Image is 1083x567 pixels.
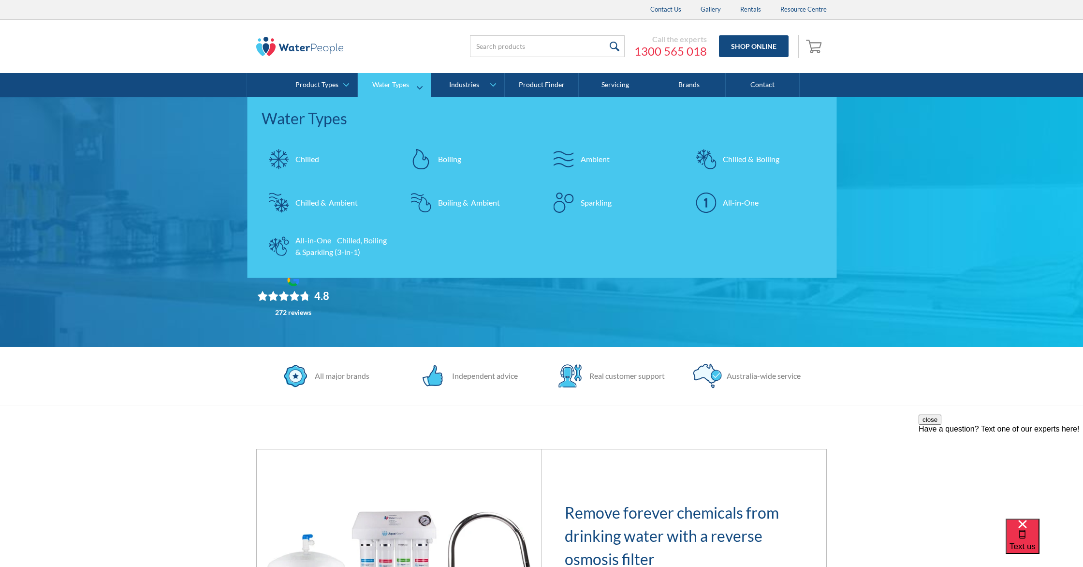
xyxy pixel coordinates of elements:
a: Ambient [547,142,680,176]
div: Chilled & Boiling [723,153,779,165]
iframe: podium webchat widget prompt [919,415,1083,531]
div: 272 reviews [275,309,311,316]
div: Water Types [262,107,822,130]
a: Boiling & Ambient [404,186,537,220]
div: Chilled & Ambient [295,197,358,209]
a: All-in-One Chilled, Boiling & Sparkling (3-in-1) [262,229,395,263]
div: Ambient [581,153,610,165]
div: 4.8 [314,289,329,303]
nav: Water Types [247,97,836,278]
a: Open empty cart [804,35,827,58]
div: Chilled [295,153,319,165]
a: Product Types [284,73,357,97]
div: Call the experts [634,34,707,44]
div: Independent advice [447,370,518,382]
div: Industries [449,81,479,89]
div: Australia-wide service [722,370,801,382]
a: Shop Online [719,35,789,57]
div: Water Types [372,81,409,89]
div: Product Types [295,81,338,89]
a: Chilled & Ambient [262,186,395,220]
input: Search products [470,35,625,57]
a: Chilled [262,142,395,176]
div: Rating: 4.8 out of 5 [257,289,329,303]
div: All-in-One Chilled, Boiling & Sparkling (3-in-1) [295,235,390,258]
div: Boiling & Ambient [438,197,500,209]
a: All-in-One [689,186,822,220]
a: Industries [431,73,504,97]
img: shopping cart [806,38,824,54]
a: 1300 565 018 [634,44,707,59]
a: Sparkling [547,186,680,220]
div: Real customer support [585,370,665,382]
div: All major brands [310,370,369,382]
div: Sparkling [581,197,612,209]
a: Contact [726,73,799,97]
a: Servicing [579,73,652,97]
a: Product Finder [505,73,578,97]
iframe: podium webchat widget bubble [1006,519,1083,567]
a: Brands [652,73,726,97]
div: Boiling [438,153,461,165]
a: Boiling [404,142,537,176]
a: Water Types [358,73,431,97]
div: All-in-One [723,197,759,209]
a: Chilled & Boiling [689,142,822,176]
img: The Water People [256,37,343,56]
